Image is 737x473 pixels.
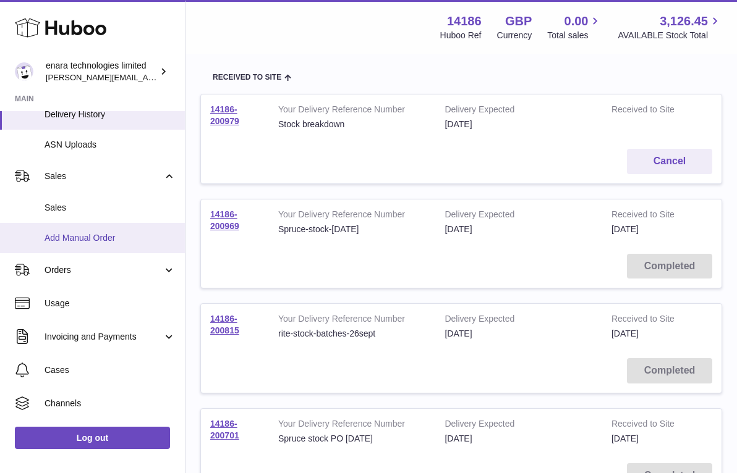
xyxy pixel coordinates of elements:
[45,331,163,343] span: Invoicing and Payments
[445,104,592,119] strong: Delivery Expected
[445,209,592,224] strong: Delivery Expected
[278,209,426,224] strong: Your Delivery Reference Number
[447,13,482,30] strong: 14186
[210,209,239,231] a: 14186-200969
[46,60,157,83] div: enara technologies limited
[445,433,592,445] div: [DATE]
[497,30,532,41] div: Currency
[45,232,176,244] span: Add Manual Order
[618,30,722,41] span: AVAILABLE Stock Total
[45,264,163,276] span: Orders
[445,418,592,433] strong: Delivery Expected
[15,427,170,449] a: Log out
[611,104,687,119] strong: Received to Site
[564,13,589,30] span: 0.00
[611,418,687,433] strong: Received to Site
[45,398,176,409] span: Channels
[547,13,602,41] a: 0.00 Total sales
[505,13,532,30] strong: GBP
[45,364,176,376] span: Cases
[611,209,687,224] strong: Received to Site
[278,313,426,328] strong: Your Delivery Reference Number
[278,433,426,445] div: Spruce stock PO [DATE]
[445,119,592,130] div: [DATE]
[45,139,176,151] span: ASN Uploads
[611,433,639,443] span: [DATE]
[618,13,722,41] a: 3,126.45 AVAILABLE Stock Total
[445,224,592,235] div: [DATE]
[210,314,239,335] a: 14186-200815
[611,313,687,328] strong: Received to Site
[611,329,639,338] span: [DATE]
[445,328,592,340] div: [DATE]
[627,149,712,174] button: Cancel
[45,109,176,120] span: Delivery History
[45,170,163,182] span: Sales
[611,224,639,234] span: [DATE]
[278,418,426,433] strong: Your Delivery Reference Number
[210,419,239,440] a: 14186-200701
[15,62,33,81] img: Dee@enara.co
[278,119,426,130] div: Stock breakdown
[210,104,239,126] a: 14186-200979
[278,224,426,235] div: Spruce-stock-[DATE]
[45,298,176,309] span: Usage
[445,313,592,328] strong: Delivery Expected
[213,73,281,82] span: Received to Site
[547,30,602,41] span: Total sales
[440,30,482,41] div: Huboo Ref
[45,202,176,214] span: Sales
[278,328,426,340] div: rite-stock-batches-26sept
[660,13,708,30] span: 3,126.45
[46,72,248,82] span: [PERSON_NAME][EMAIL_ADDRESS][DOMAIN_NAME]
[278,104,426,119] strong: Your Delivery Reference Number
